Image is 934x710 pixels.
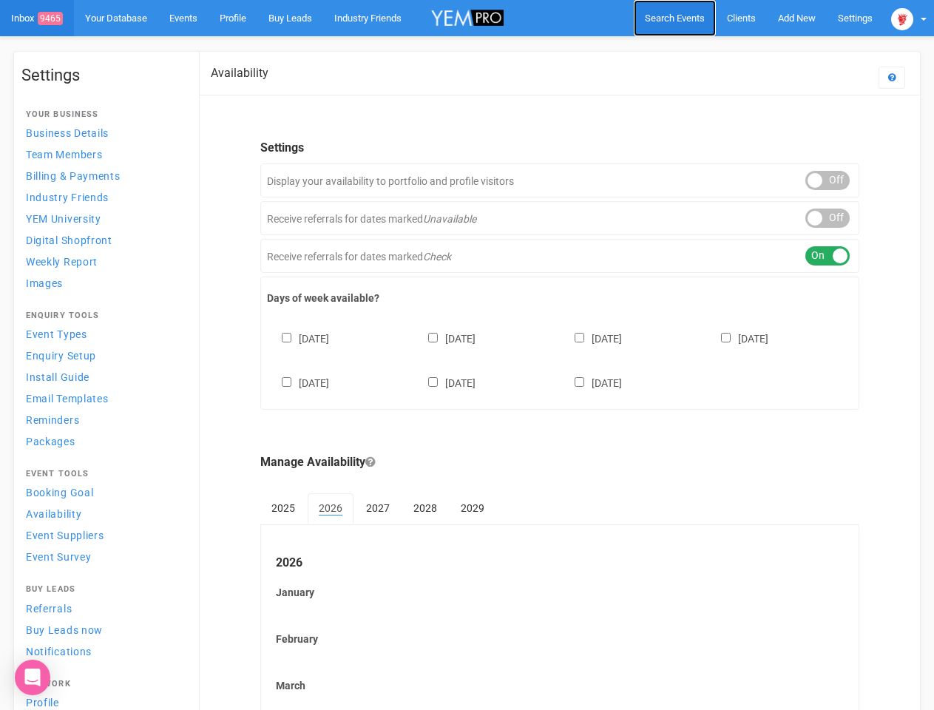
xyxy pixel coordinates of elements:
a: Availability [21,504,184,524]
label: [DATE] [560,374,622,390]
legend: Manage Availability [260,454,859,471]
span: Clients [727,13,756,24]
a: Event Types [21,324,184,344]
legend: 2026 [276,555,844,572]
input: [DATE] [721,333,731,342]
em: Check [423,251,451,263]
span: Booking Goal [26,487,93,498]
a: Reminders [21,410,184,430]
a: 2025 [260,493,306,523]
span: Add New [778,13,816,24]
label: March [276,678,844,693]
h1: Settings [21,67,184,84]
a: Notifications [21,641,184,661]
span: Billing & Payments [26,170,121,182]
a: Install Guide [21,367,184,387]
span: YEM University [26,213,101,225]
label: January [276,585,844,600]
a: Industry Friends [21,187,184,207]
label: [DATE] [413,374,476,390]
legend: Settings [260,140,859,157]
div: Receive referrals for dates marked [260,239,859,273]
a: Event Survey [21,547,184,567]
span: Availability [26,508,81,520]
input: [DATE] [282,333,291,342]
label: [DATE] [267,330,329,346]
label: [DATE] [706,330,768,346]
a: Packages [21,431,184,451]
input: [DATE] [282,377,291,387]
a: Email Templates [21,388,184,408]
a: Weekly Report [21,251,184,271]
span: Images [26,277,63,289]
span: Packages [26,436,75,447]
span: Event Types [26,328,87,340]
div: Receive referrals for dates marked [260,201,859,235]
div: Open Intercom Messenger [15,660,50,695]
span: Event Suppliers [26,530,104,541]
label: [DATE] [560,330,622,346]
a: 2027 [355,493,401,523]
input: [DATE] [428,333,438,342]
span: Digital Shopfront [26,234,112,246]
span: Notifications [26,646,92,657]
span: Weekly Report [26,256,98,268]
h2: Availability [211,67,268,80]
a: Booking Goal [21,482,184,502]
input: [DATE] [428,377,438,387]
label: February [276,632,844,646]
h4: Enquiry Tools [26,311,180,320]
a: Team Members [21,144,184,164]
span: 9465 [38,12,63,25]
a: 2026 [308,493,353,524]
a: Referrals [21,598,184,618]
span: Team Members [26,149,102,160]
label: Days of week available? [267,291,853,305]
span: Install Guide [26,371,89,383]
h4: Your Business [26,110,180,119]
input: [DATE] [575,377,584,387]
div: Display your availability to portfolio and profile visitors [260,163,859,197]
span: Search Events [645,13,705,24]
a: Billing & Payments [21,166,184,186]
h4: Network [26,680,180,689]
span: Event Survey [26,551,91,563]
a: 2029 [450,493,495,523]
label: [DATE] [267,374,329,390]
a: Buy Leads now [21,620,184,640]
a: YEM University [21,209,184,229]
a: 2028 [402,493,448,523]
h4: Event Tools [26,470,180,479]
input: [DATE] [575,333,584,342]
span: Reminders [26,414,79,426]
a: Business Details [21,123,184,143]
h4: Buy Leads [26,585,180,594]
a: Event Suppliers [21,525,184,545]
a: Digital Shopfront [21,230,184,250]
a: Enquiry Setup [21,345,184,365]
a: Images [21,273,184,293]
label: [DATE] [413,330,476,346]
em: Unavailable [423,213,476,225]
img: open-uri20250107-2-1pbi2ie [891,8,913,30]
span: Enquiry Setup [26,350,96,362]
span: Business Details [26,127,109,139]
span: Email Templates [26,393,109,405]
